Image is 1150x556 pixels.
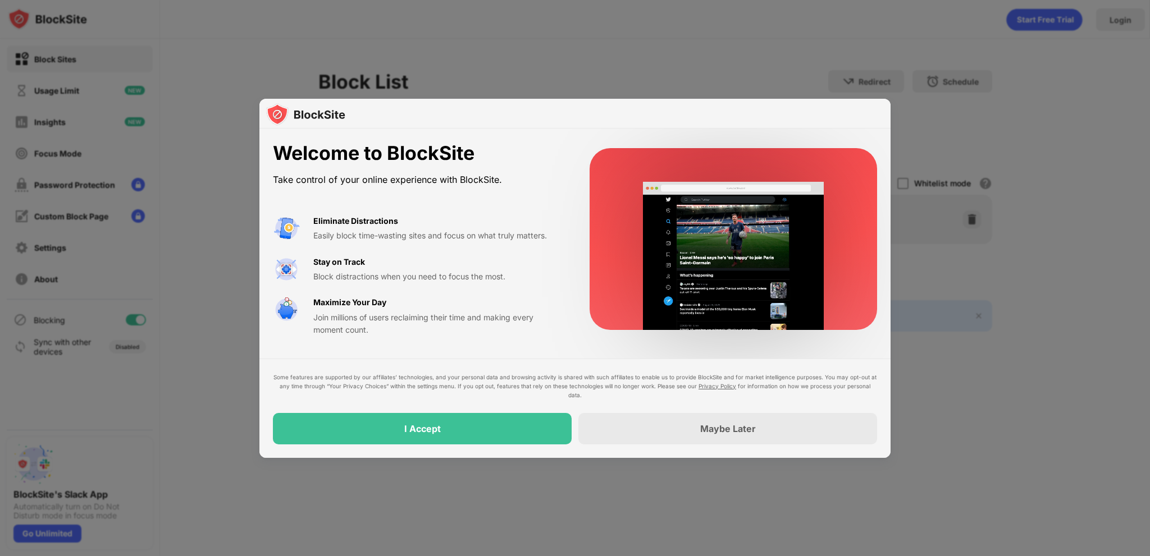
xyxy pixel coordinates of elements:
[313,296,386,309] div: Maximize Your Day
[266,103,345,126] img: logo-blocksite.svg
[273,142,563,165] div: Welcome to BlockSite
[313,229,563,242] div: Easily block time-wasting sites and focus on what truly matters.
[404,423,441,434] div: I Accept
[273,256,300,283] img: value-focus.svg
[273,215,300,242] img: value-avoid-distractions.svg
[273,296,300,323] img: value-safe-time.svg
[313,270,563,283] div: Block distractions when you need to focus the most.
[273,172,563,188] div: Take control of your online experience with BlockSite.
[313,311,563,337] div: Join millions of users reclaiming their time and making every moment count.
[273,373,877,399] div: Some features are supported by our affiliates’ technologies, and your personal data and browsing ...
[699,383,736,389] a: Privacy Policy
[313,256,365,268] div: Stay on Track
[700,423,756,434] div: Maybe Later
[313,215,398,227] div: Eliminate Distractions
